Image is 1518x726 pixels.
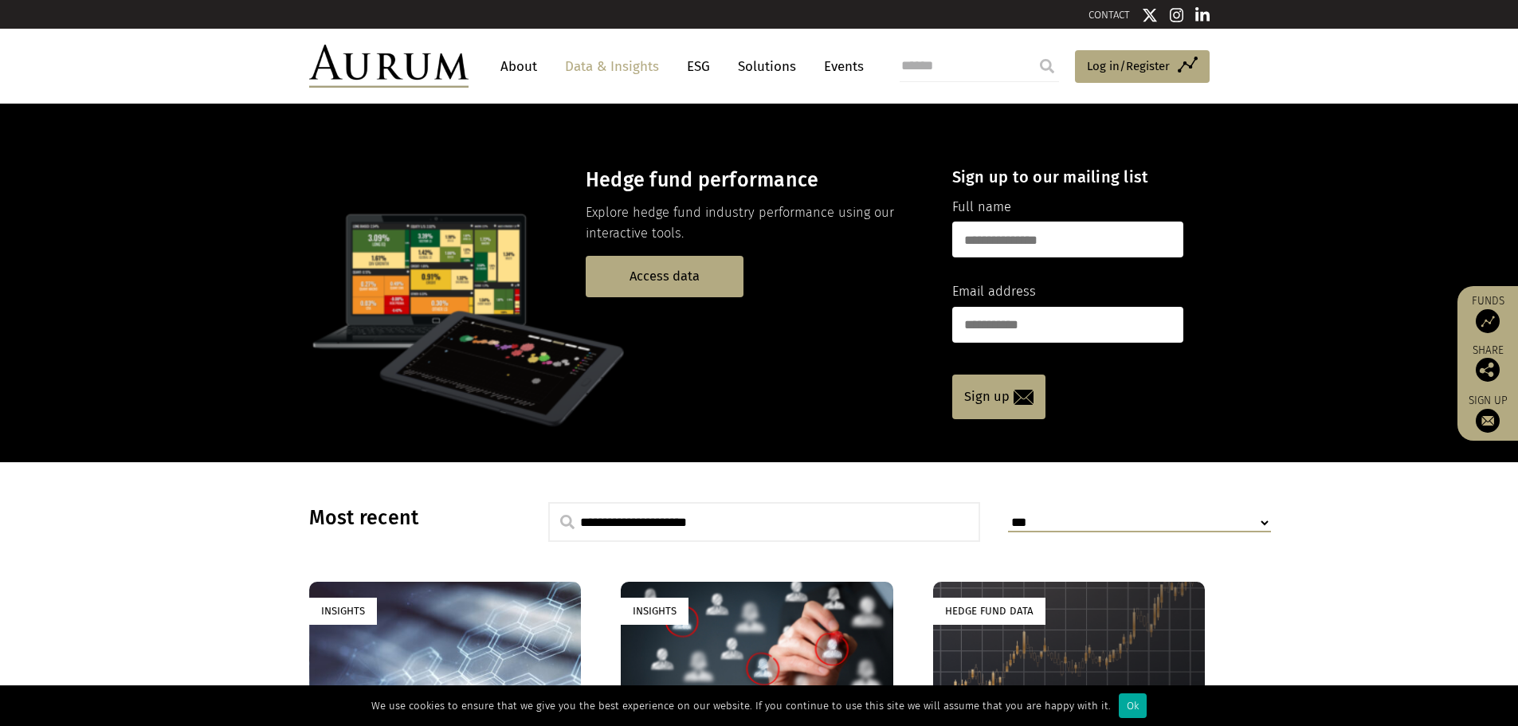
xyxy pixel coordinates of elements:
a: CONTACT [1088,9,1130,21]
img: Twitter icon [1142,7,1158,23]
img: search.svg [560,515,575,529]
img: Instagram icon [1170,7,1184,23]
label: Full name [952,197,1011,218]
img: Access Funds [1476,309,1500,333]
a: Solutions [730,52,804,81]
a: About [492,52,545,81]
h3: Most recent [309,506,508,530]
a: ESG [679,52,718,81]
div: Hedge Fund Data [933,598,1045,624]
div: Insights [309,598,377,624]
img: Linkedin icon [1195,7,1210,23]
a: Funds [1465,294,1510,333]
span: Log in/Register [1087,57,1170,76]
a: Access data [586,256,743,296]
img: Aurum [309,45,469,88]
input: Submit [1031,50,1063,82]
div: Insights [621,598,688,624]
img: Sign up to our newsletter [1476,409,1500,433]
img: email-icon [1014,390,1034,405]
label: Email address [952,281,1036,302]
a: Data & Insights [557,52,667,81]
img: Share this post [1476,358,1500,382]
h4: Sign up to our mailing list [952,167,1183,186]
a: Sign up [952,375,1045,419]
div: Share [1465,345,1510,382]
a: Sign up [1465,394,1510,433]
p: Explore hedge fund industry performance using our interactive tools. [586,202,924,245]
a: Log in/Register [1075,50,1210,84]
a: Events [816,52,864,81]
div: Ok [1119,693,1147,718]
h3: Hedge fund performance [586,168,924,192]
